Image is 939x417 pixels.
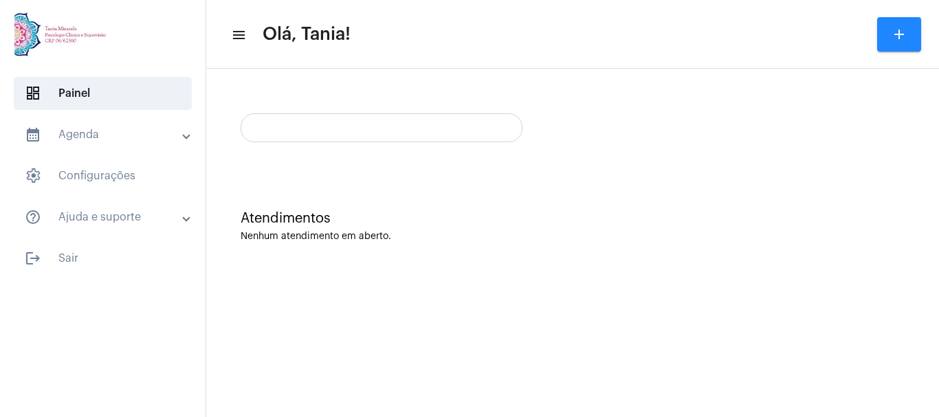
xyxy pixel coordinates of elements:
div: Atendimentos [241,211,905,226]
mat-panel-title: Ajuda e suporte [25,209,184,225]
span: sidenav icon [25,85,41,102]
span: Olá, Tania! [263,23,351,45]
span: Configurações [14,159,192,192]
mat-icon: add [891,26,907,43]
mat-panel-title: Agenda [25,126,184,143]
mat-icon: sidenav icon [231,27,245,43]
mat-icon: sidenav icon [25,250,41,267]
mat-expansion-panel-header: sidenav iconAgenda [8,118,206,151]
mat-icon: sidenav icon [25,126,41,143]
span: Painel [14,77,192,110]
span: sidenav icon [25,168,41,184]
span: Sair [14,242,192,275]
div: Nenhum atendimento em aberto. [241,232,905,242]
mat-icon: sidenav icon [25,209,41,225]
mat-expansion-panel-header: sidenav iconAjuda e suporte [8,201,206,234]
img: 82f91219-cc54-a9e9-c892-318f5ec67ab1.jpg [11,7,113,62]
